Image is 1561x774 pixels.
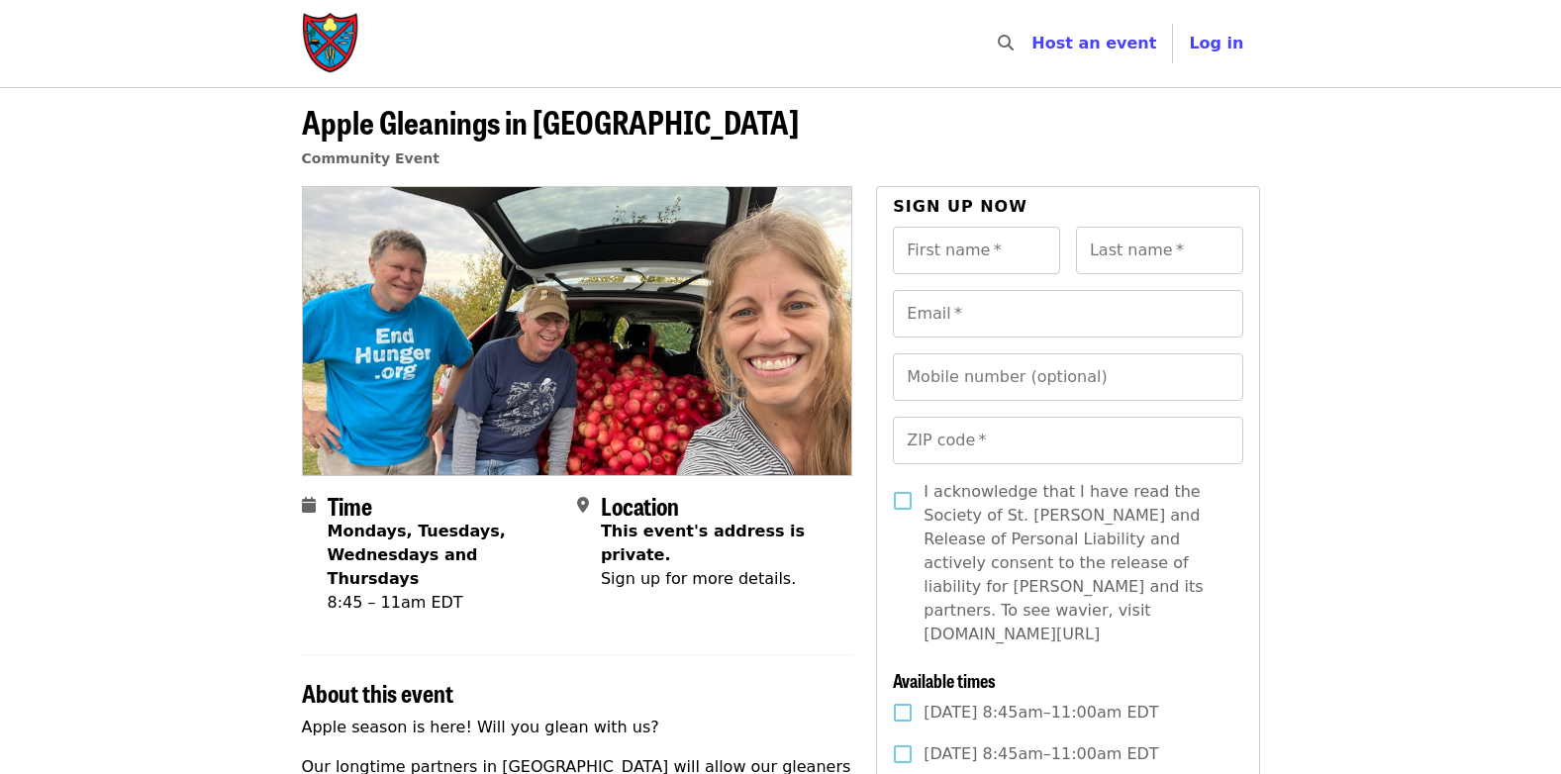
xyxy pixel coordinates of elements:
span: About this event [302,675,453,710]
i: calendar icon [302,496,316,515]
a: Community Event [302,150,439,166]
button: Log in [1173,24,1259,63]
i: map-marker-alt icon [577,496,589,515]
input: Mobile number (optional) [893,353,1242,401]
span: Location [601,488,679,523]
a: Host an event [1031,34,1156,52]
span: Log in [1189,34,1243,52]
strong: Mondays, Tuesdays, Wednesdays and Thursdays [328,522,506,588]
span: Time [328,488,372,523]
input: First name [893,227,1060,274]
span: [DATE] 8:45am–11:00am EDT [924,701,1158,725]
span: Sign up now [893,197,1027,216]
img: Society of St. Andrew - Home [302,12,361,75]
span: I acknowledge that I have read the Society of St. [PERSON_NAME] and Release of Personal Liability... [924,480,1226,646]
input: Email [893,290,1242,338]
input: Last name [1076,227,1243,274]
input: Search [1025,20,1041,67]
span: This event's address is private. [601,522,805,564]
img: Apple Gleanings in Hamilton County organized by Society of St. Andrew [303,187,852,474]
span: Apple Gleanings in [GEOGRAPHIC_DATA] [302,98,799,145]
input: ZIP code [893,417,1242,464]
p: Apple season is here! Will you glean with us? [302,716,853,739]
i: search icon [998,34,1014,52]
div: 8:45 – 11am EDT [328,591,561,615]
span: Available times [893,667,996,693]
span: Sign up for more details. [601,569,796,588]
span: [DATE] 8:45am–11:00am EDT [924,742,1158,766]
